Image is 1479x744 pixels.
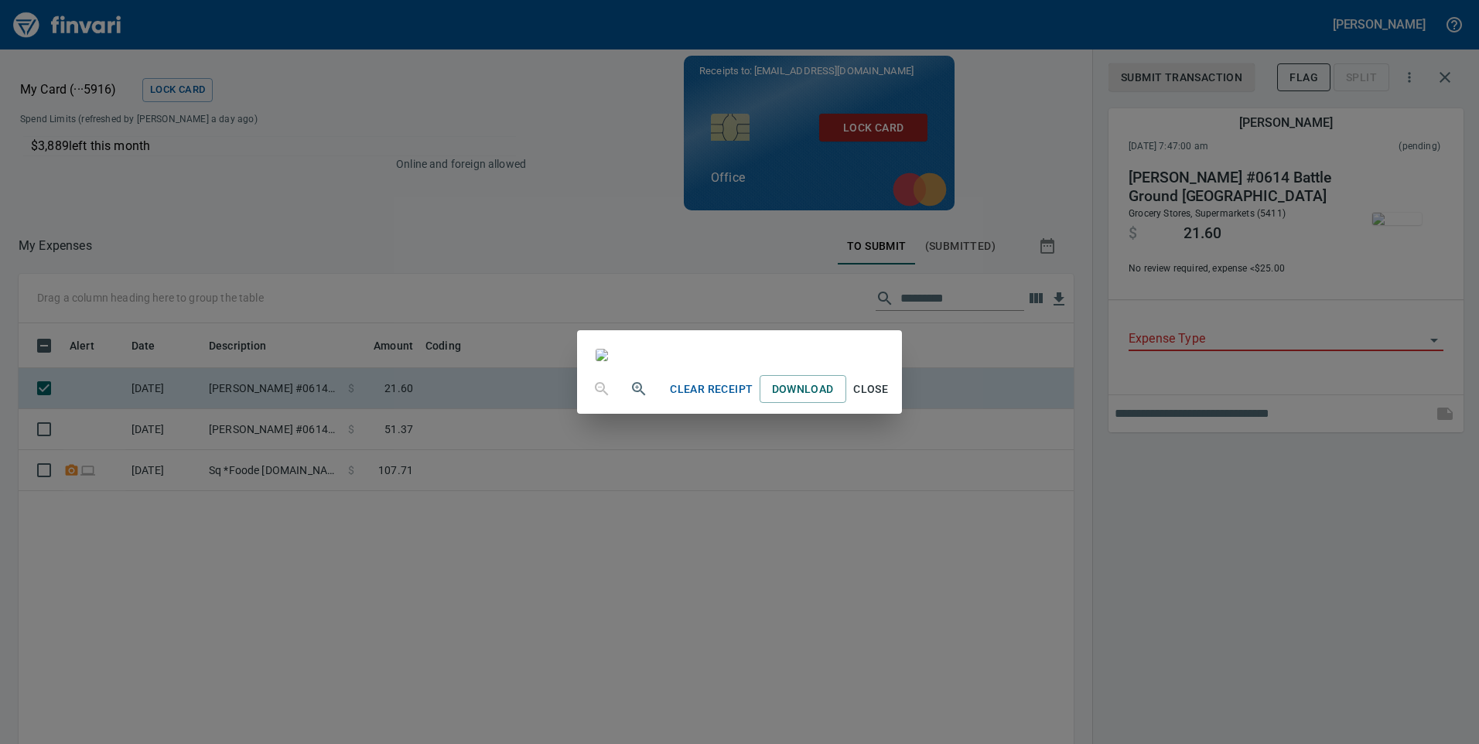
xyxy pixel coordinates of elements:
[596,349,608,361] img: receipts%2Ftapani%2F2025-09-25%2FY25zNUE7hFNub98lOfxe4lQoLy93__LbLVXL2oUYYYFjbGarn2_2.jpg
[664,375,759,404] button: Clear Receipt
[852,380,890,399] span: Close
[760,375,846,404] a: Download
[772,380,834,399] span: Download
[670,380,753,399] span: Clear Receipt
[846,375,896,404] button: Close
